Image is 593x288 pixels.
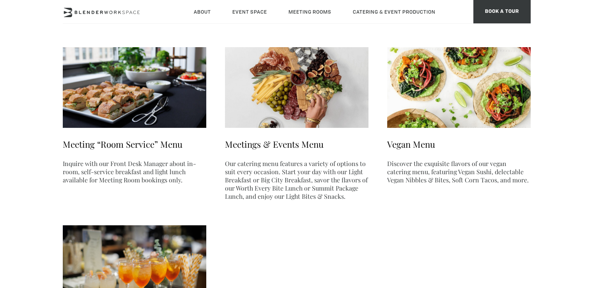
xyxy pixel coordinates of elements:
[554,251,593,288] iframe: Chat Widget
[387,138,435,150] a: Vegan Menu
[225,159,368,200] p: Our catering menu features a variety of options to suit every occasion. Start your day with our L...
[225,138,324,150] a: Meetings & Events Menu
[63,138,182,150] a: Meeting “Room Service” Menu
[63,159,206,184] p: Inquire with our Front Desk Manager about in-room, self-service breakfast and light lunch availab...
[387,159,531,184] p: Discover the exquisite flavors of our vegan catering menu, featuring Vegan Sushi, delectable Vega...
